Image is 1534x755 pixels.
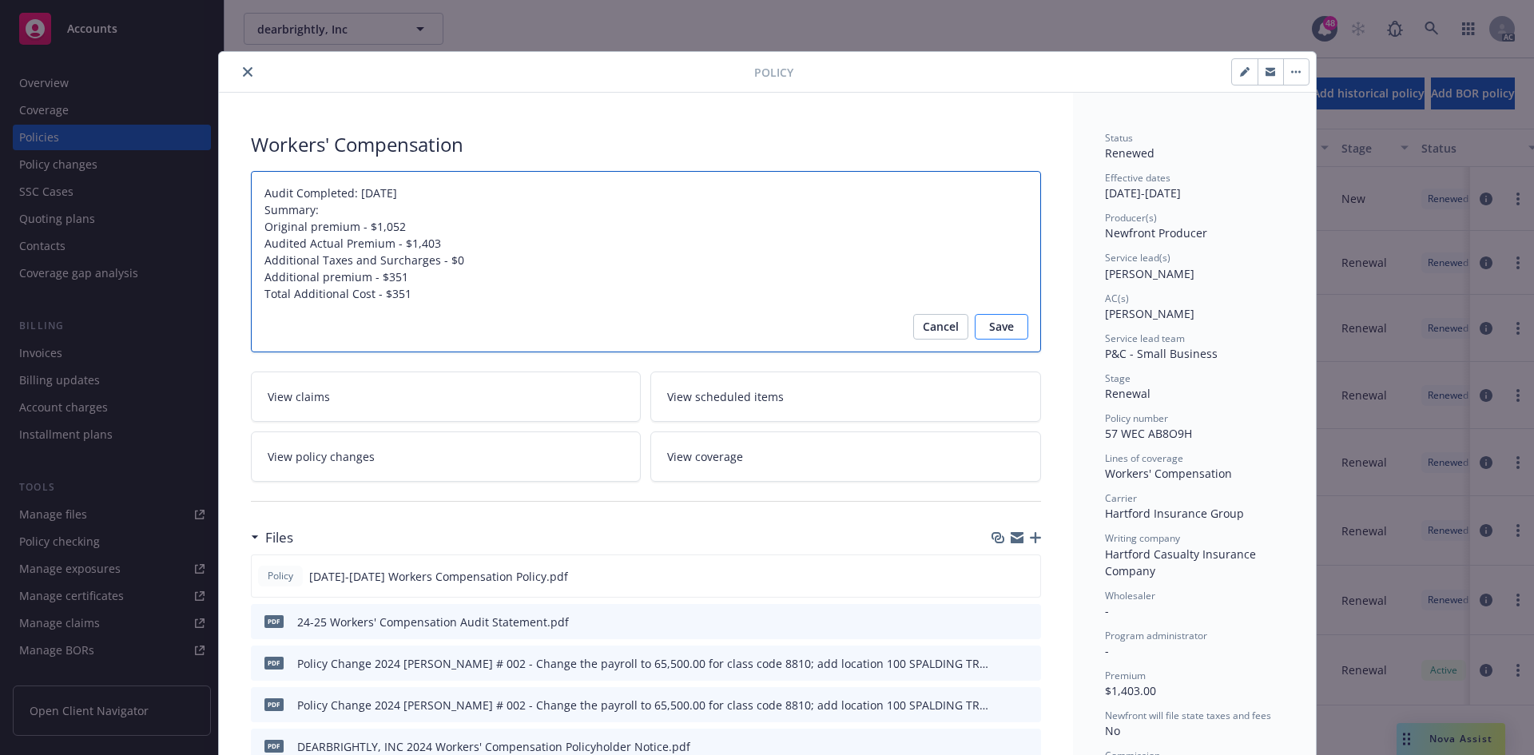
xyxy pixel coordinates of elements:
[297,614,569,630] div: 24-25 Workers' Compensation Audit Statement.pdf
[238,62,257,81] button: close
[995,738,1007,755] button: download file
[297,655,988,672] div: Policy Change 2024 [PERSON_NAME] # 002 - Change the payroll to 65,500.00 for class code 8810; add...
[1105,723,1120,738] span: No
[268,388,330,405] span: View claims
[1105,386,1150,401] span: Renewal
[1105,629,1207,642] span: Program administrator
[297,697,988,713] div: Policy Change 2024 [PERSON_NAME] # 002 - Change the payroll to 65,500.00 for class code 8810; add...
[989,314,1014,340] span: Save
[268,448,375,465] span: View policy changes
[667,388,784,405] span: View scheduled items
[264,698,284,710] span: pdf
[1105,669,1146,682] span: Premium
[264,615,284,627] span: pdf
[1105,171,1170,185] span: Effective dates
[1105,411,1168,425] span: Policy number
[264,657,284,669] span: pdf
[994,568,1007,585] button: download file
[1105,531,1180,545] span: Writing company
[1105,266,1194,281] span: [PERSON_NAME]
[1105,683,1156,698] span: $1,403.00
[650,431,1041,482] a: View coverage
[650,372,1041,422] a: View scheduled items
[251,431,642,482] a: View policy changes
[995,655,1007,672] button: download file
[1105,306,1194,321] span: [PERSON_NAME]
[1105,709,1271,722] span: Newfront will file state taxes and fees
[754,64,793,81] span: Policy
[1020,697,1035,713] button: preview file
[264,569,296,583] span: Policy
[1105,451,1183,465] span: Lines of coverage
[1105,426,1192,441] span: 57 WEC AB8O9H
[1105,131,1133,145] span: Status
[1105,225,1207,240] span: Newfront Producer
[1020,614,1035,630] button: preview file
[1105,603,1109,618] span: -
[297,738,690,755] div: DEARBRIGHTLY, INC 2024 Workers' Compensation Policyholder Notice.pdf
[265,527,293,548] h3: Files
[995,614,1007,630] button: download file
[1105,506,1244,521] span: Hartford Insurance Group
[1020,738,1035,755] button: preview file
[1105,643,1109,658] span: -
[264,740,284,752] span: pdf
[995,697,1007,713] button: download file
[1105,171,1284,201] div: [DATE] - [DATE]
[1105,332,1185,345] span: Service lead team
[923,314,959,340] span: Cancel
[1019,568,1034,585] button: preview file
[1105,145,1154,161] span: Renewed
[251,372,642,422] a: View claims
[251,131,1041,158] div: Workers' Compensation
[913,314,968,340] button: Cancel
[1105,546,1259,578] span: Hartford Casualty Insurance Company
[251,527,293,548] div: Files
[1105,372,1131,385] span: Stage
[1105,465,1284,482] div: Workers' Compensation
[1105,211,1157,225] span: Producer(s)
[1105,589,1155,602] span: Wholesaler
[1105,292,1129,305] span: AC(s)
[1105,251,1170,264] span: Service lead(s)
[975,314,1028,340] button: Save
[309,568,568,585] span: [DATE]-[DATE] Workers Compensation Policy.pdf
[1020,655,1035,672] button: preview file
[1105,346,1218,361] span: P&C - Small Business
[1105,491,1137,505] span: Carrier
[667,448,743,465] span: View coverage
